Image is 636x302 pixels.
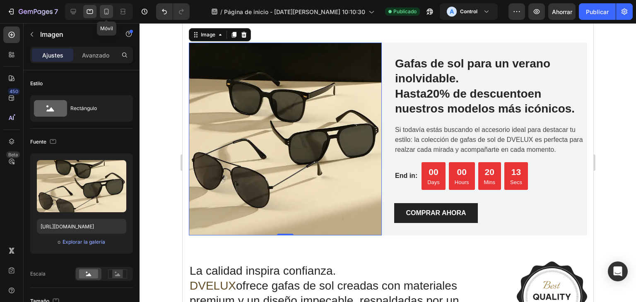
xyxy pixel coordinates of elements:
font: Imagen [40,30,63,38]
div: 00 [245,142,257,156]
p: End in: [212,148,235,158]
p: Si todavía estás buscando el accesorio ideal para destacar tu estilo: la colección de gafas de so... [212,102,404,132]
font: Escala [30,271,46,277]
font: o [58,239,60,245]
strong: Gafas de sol para un verano inolvidable. [212,34,368,62]
font: / [220,8,222,15]
h2: La calidad inspira confianza. ofrece gafas de sol creadas con materiales premium y un diseño impe... [6,240,295,302]
div: Deshacer/Rehacer [156,3,190,20]
button: Explorar la galería [62,238,106,246]
button: AControl [440,3,498,20]
font: Explorar la galería [63,239,105,245]
strong: 20% de descuento [244,64,345,77]
font: Publicado [393,8,417,14]
input: https://ejemplo.com/imagen.jpg [37,219,126,234]
font: Control [460,8,477,14]
font: Avanzado [82,52,109,59]
h2: Hasta en nuestros modelos más icónicos. [212,32,405,94]
p: Mins [301,155,313,163]
button: Ahorrar [548,3,576,20]
div: 13 [328,142,340,156]
div: 00 [272,142,287,156]
p: COMPRAR AHORA [223,185,283,195]
iframe: Área de diseño [183,23,593,302]
button: Publicar [579,3,616,20]
font: Rectángulo [70,105,97,111]
p: Imagen [40,29,111,39]
font: Estilo [30,80,43,86]
font: Página de inicio - [DATE][PERSON_NAME] 10:10:30 [224,8,365,15]
p: Hours [272,155,287,163]
font: A [450,8,454,15]
font: Ahorrar [552,8,572,15]
img: imagen de vista previa [37,160,126,212]
div: 20 [301,142,313,156]
font: 450 [10,89,18,94]
button: 7 [3,3,62,20]
font: 7 [54,7,58,16]
div: Abrir Intercom Messenger [608,261,628,281]
font: Fuente [30,139,46,145]
font: Publicar [586,8,609,15]
span: DVELUX [7,256,53,269]
p: Days [245,155,257,163]
button: <p>COMPRAR AHORA</p> [212,180,295,200]
font: Ajustes [42,52,63,59]
font: Beta [8,152,18,158]
p: Secs [328,155,340,163]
